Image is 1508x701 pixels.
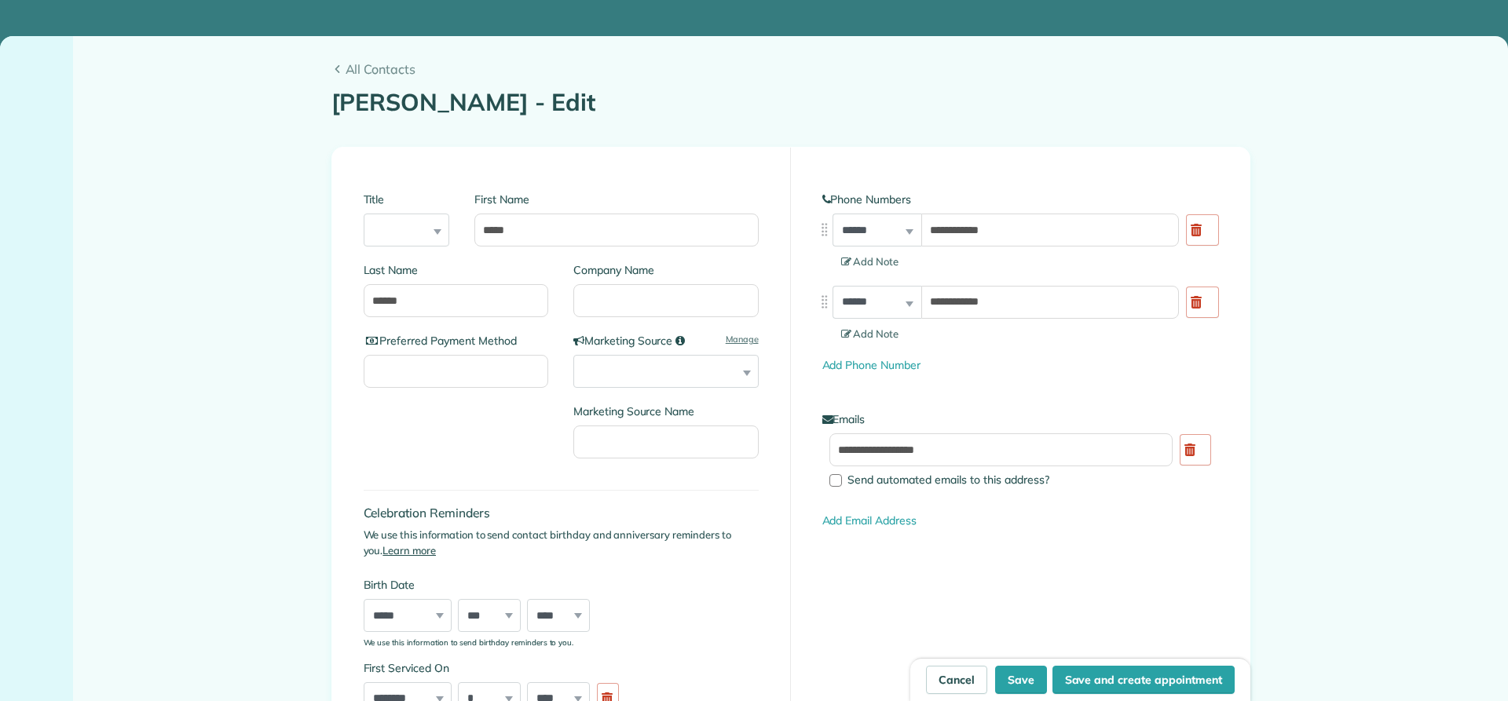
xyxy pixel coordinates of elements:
label: Marketing Source [573,333,759,349]
label: Marketing Source Name [573,403,759,419]
label: Title [364,192,450,207]
a: Add Phone Number [822,358,921,372]
sub: We use this information to send birthday reminders to you. [364,637,574,647]
label: Company Name [573,262,759,278]
p: We use this information to send contact birthday and anniversary reminders to you. [364,528,759,558]
span: Send automated emails to this address? [847,473,1049,487]
label: First Serviced On [364,660,627,676]
span: Add Note [841,327,899,340]
button: Save [995,666,1047,694]
a: All Contacts [331,60,1250,78]
label: Emails [822,411,1218,427]
a: Learn more [382,544,436,557]
span: All Contacts [346,60,1250,78]
h4: Celebration Reminders [364,506,759,520]
a: Add Email Address [822,513,917,528]
span: Add Note [841,255,899,268]
label: Preferred Payment Method [364,333,549,349]
label: Birth Date [364,577,627,593]
a: Cancel [926,666,987,694]
img: drag_indicator-119b368615184ecde3eda3c64c821f6cf29d3e2b97b89ee44bc31753036683e5.png [816,221,833,238]
label: First Name [474,192,758,207]
label: Phone Numbers [822,192,1218,207]
label: Last Name [364,262,549,278]
a: Manage [726,333,759,346]
h1: [PERSON_NAME] - Edit [331,89,1250,115]
img: drag_indicator-119b368615184ecde3eda3c64c821f6cf29d3e2b97b89ee44bc31753036683e5.png [816,294,833,310]
button: Save and create appointment [1052,666,1235,694]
